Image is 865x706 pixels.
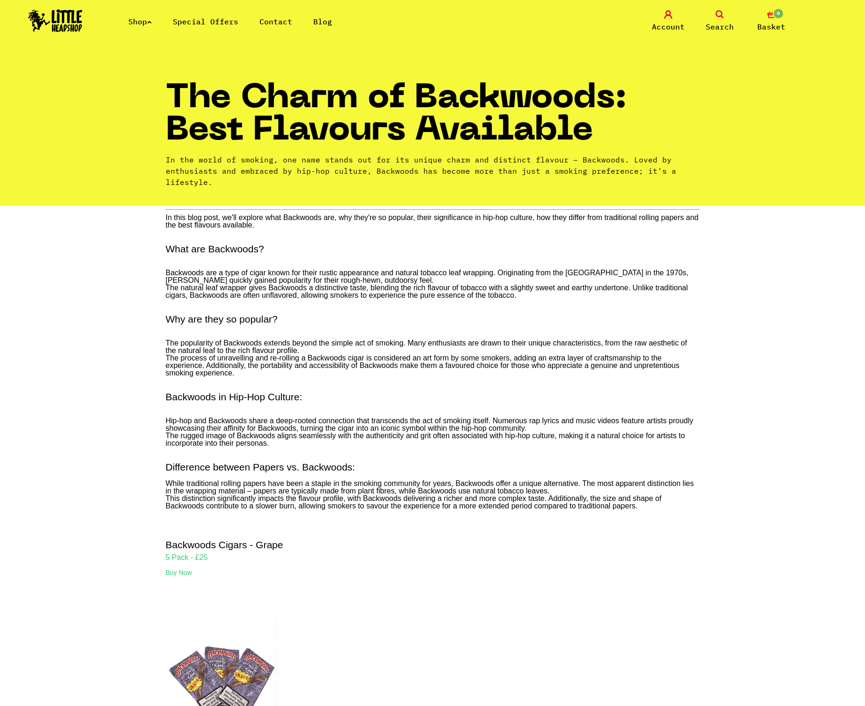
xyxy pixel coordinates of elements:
[166,83,700,154] h1: The Charm of Backwoods: Best Flavours Available
[166,539,283,550] strong: Backwoods Cigars - Grape
[166,284,688,299] span: The natural leaf wrapper gives Backwoods a distinctive taste, blending the rich flavour of tobacc...
[166,213,699,229] span: In this blog post, we'll explore what Backwoods are, why they're so popular, their significance i...
[166,462,355,472] strong: Difference between Papers vs. Backwoods:
[166,269,688,284] span: Backwoods are a type of cigar known for their rustic appearance and natural tobacco leaf wrapping...
[128,17,152,26] a: Shop
[706,21,734,32] span: Search
[166,314,278,324] strong: Why are they so popular?
[696,10,743,32] a: Search
[173,17,238,26] a: Special Offers
[166,569,192,576] a: Buy Now
[259,17,292,26] a: Contact
[166,494,662,510] span: This distinction significantly impacts the flavour profile, with Backwoods delivering a richer an...
[166,391,303,402] strong: Backwoods in Hip-Hop Culture:
[166,417,694,432] span: Hip-hop and Backwoods share a deep-rooted connection that transcends the act of smoking itself. N...
[166,154,700,188] p: In the world of smoking, one name stands out for its unique charm and distinct flavour – Backwood...
[757,21,785,32] span: Basket
[313,17,332,26] a: Blog
[645,10,692,32] a: Account
[166,243,264,254] strong: What are Backwoods?
[166,432,685,447] span: The rugged image of Backwoods aligns seamlessly with the authenticity and grit often associated w...
[773,8,784,19] span: 0
[28,9,82,32] img: Little Head Shop Logo
[748,10,795,32] a: 0 Basket
[166,339,687,354] span: The popularity of Backwoods extends beyond the simple act of smoking. Many enthusiasts are drawn ...
[166,354,680,377] span: The process of unravelling and re-rolling a Backwoods cigar is considered an art form by some smo...
[166,553,208,561] strong: 5 Pack - £25
[166,479,694,495] span: While traditional rolling papers have been a staple in the smoking community for years, Backwoods...
[652,21,685,32] span: Account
